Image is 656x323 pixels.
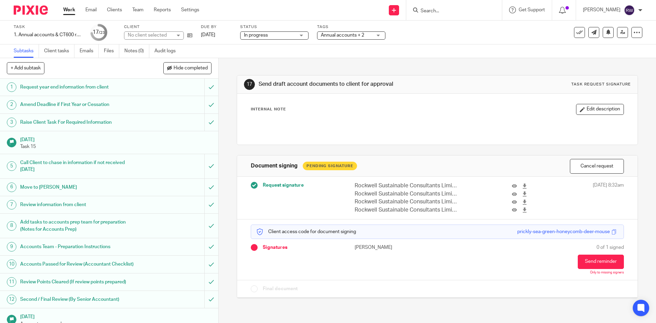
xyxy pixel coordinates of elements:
[14,5,48,15] img: Pixie
[244,33,268,38] span: In progress
[7,118,16,127] div: 3
[20,312,211,320] h1: [DATE]
[7,161,16,171] div: 5
[20,277,138,287] h1: Review Points Cleared (If review points prepared)
[174,66,208,71] span: Hide completed
[244,79,255,90] div: 17
[14,31,82,38] div: 1. Annual accounts &amp; CT600 return
[132,6,143,13] a: Team
[7,242,16,252] div: 9
[20,82,138,92] h1: Request year end information from client
[163,62,211,74] button: Hide completed
[20,217,138,234] h1: Add tasks to accounts prep team for preparation (Notes for Accounts Prep)
[104,44,119,58] a: Files
[107,6,122,13] a: Clients
[20,135,211,143] h1: [DATE]
[20,99,138,110] h1: Amend Deadline if First Year or Cessation
[7,221,16,231] div: 8
[7,100,16,110] div: 2
[571,82,631,87] div: Task request signature
[124,24,192,30] label: Client
[20,182,138,192] h1: Move to [PERSON_NAME]
[7,259,16,269] div: 10
[7,200,16,210] div: 7
[519,8,545,12] span: Get Support
[20,242,138,252] h1: Accounts Team - Preparation Instructions
[80,44,99,58] a: Emails
[20,158,138,175] h1: Call Client to chase in information if not received [DATE]
[256,228,356,235] p: Client access code for document signing
[99,31,105,35] small: /23
[263,244,287,251] span: Signatures
[259,81,452,88] h1: Send draft account documents to client for approval
[251,162,298,170] h1: Document signing
[303,162,357,170] div: Pending Signature
[355,198,458,206] p: Rockwell Sustainable Consultants Limited 2024 Tax Return (1st period).pdf
[7,82,16,92] div: 1
[14,31,82,38] div: 1. Annual accounts & CT600 return
[201,32,215,37] span: [DATE]
[7,183,16,192] div: 6
[14,24,82,30] label: Task
[321,33,364,38] span: Annual accounts + 2
[85,6,97,13] a: Email
[570,159,624,174] button: Cancel request
[355,190,458,198] p: Rockwell Sustainable Consultants Limited - Letter of Representation 2025 YE.pdf
[576,104,624,115] button: Edit description
[93,28,105,36] div: 17
[355,182,458,190] p: Rockwell Sustainable Consultants Limited - Draft accounts - [DATE].pdf
[593,182,624,214] span: [DATE] 8:32am
[240,24,309,30] label: Status
[128,32,172,39] div: No client selected
[517,228,610,235] div: prickly-sea-green-honeycomb-deer-mouse
[154,44,181,58] a: Audit logs
[20,200,138,210] h1: Review information from client
[251,107,286,112] p: Internal Note
[154,6,171,13] a: Reports
[420,8,481,14] input: Search
[263,285,298,292] span: Final document
[20,259,138,269] h1: Accounts Passed for Review (Accountant Checklist)
[124,44,149,58] a: Notes (0)
[263,182,304,189] span: Request signature
[355,206,458,214] p: Rockwell Sustainable Consultants Limited 2024 Tax Return (2nd period).pdf
[578,255,624,269] button: Send reminder
[624,5,635,16] img: svg%3E
[20,143,211,150] p: Task 15
[597,244,624,251] span: 0 of 1 signed
[317,24,385,30] label: Tags
[44,44,74,58] a: Client tasks
[181,6,199,13] a: Settings
[14,44,39,58] a: Subtasks
[7,277,16,287] div: 11
[7,62,44,74] button: + Add subtask
[590,271,624,275] p: Only to missing signers
[20,117,138,127] h1: Raise Client Task For Required Information
[355,244,437,251] p: [PERSON_NAME]
[63,6,75,13] a: Work
[7,295,16,304] div: 12
[20,294,138,305] h1: Second / Final Review (By Senior Accountant)
[201,24,232,30] label: Due by
[583,6,620,13] p: [PERSON_NAME]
